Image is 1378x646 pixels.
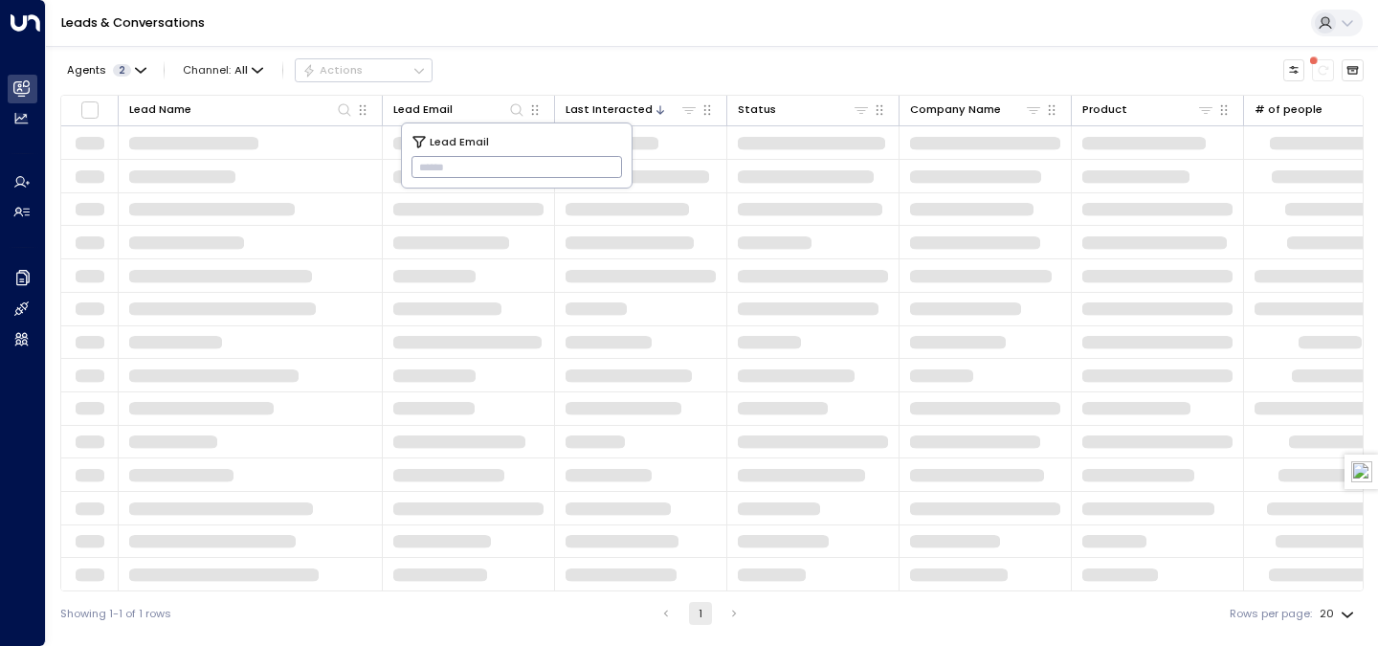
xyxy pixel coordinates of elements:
[1230,606,1312,622] label: Rows per page:
[1342,59,1364,81] button: Archived Leads
[295,58,433,81] div: Button group with a nested menu
[566,100,698,119] div: Last Interacted
[689,602,712,625] button: page 1
[1320,602,1358,626] div: 20
[393,100,525,119] div: Lead Email
[1312,59,1334,81] span: There are new threads available. Refresh the grid to view the latest updates.
[113,64,131,77] span: 2
[129,100,353,119] div: Lead Name
[60,606,171,622] div: Showing 1-1 of 1 rows
[393,100,453,119] div: Lead Email
[302,63,363,77] div: Actions
[60,59,151,80] button: Agents2
[1255,100,1322,119] div: # of people
[430,133,489,150] span: Lead Email
[738,100,776,119] div: Status
[177,59,270,80] button: Channel:All
[234,64,248,77] span: All
[910,100,1042,119] div: Company Name
[1283,59,1305,81] button: Customize
[1082,100,1127,119] div: Product
[67,65,106,76] span: Agents
[129,100,191,119] div: Lead Name
[654,602,746,625] nav: pagination navigation
[61,14,205,31] a: Leads & Conversations
[910,100,1001,119] div: Company Name
[566,100,653,119] div: Last Interacted
[177,59,270,80] span: Channel:
[1082,100,1214,119] div: Product
[295,58,433,81] button: Actions
[738,100,870,119] div: Status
